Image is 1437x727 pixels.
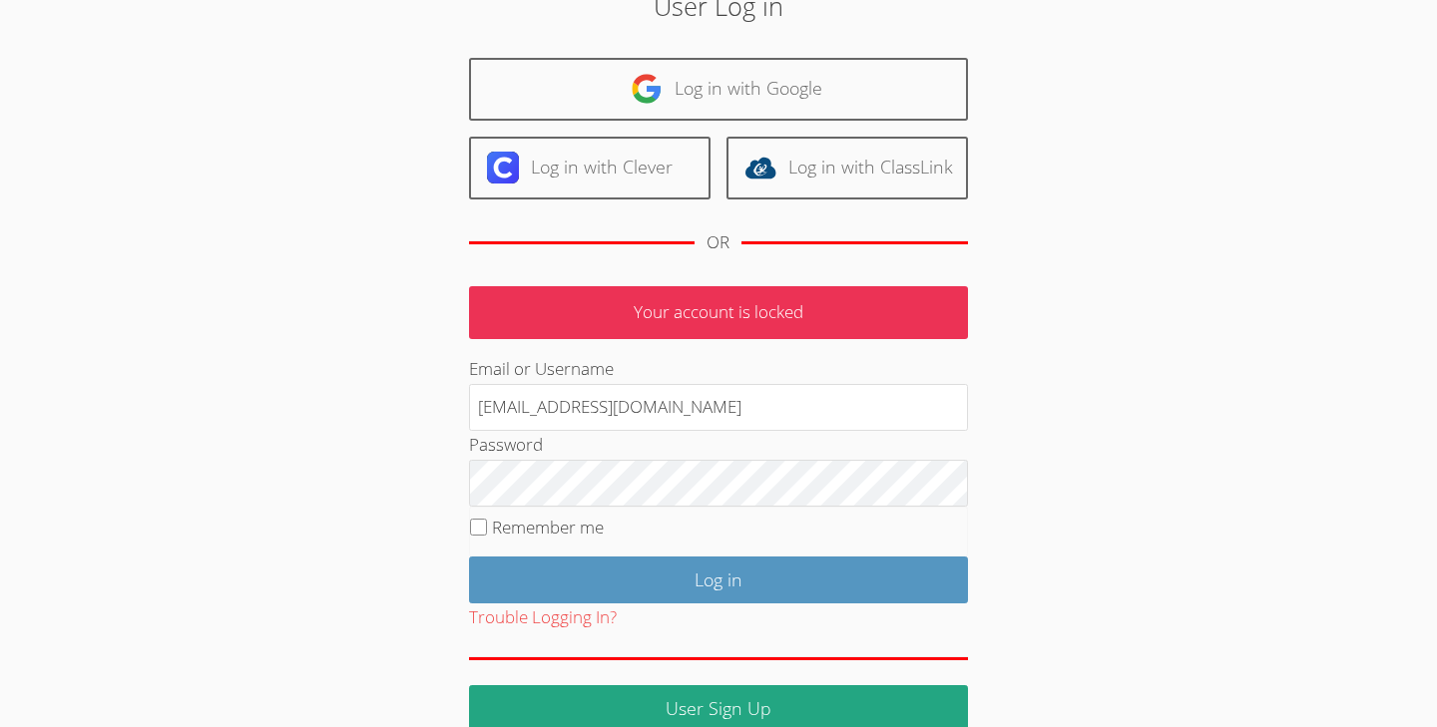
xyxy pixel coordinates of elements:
[744,152,776,183] img: classlink-logo-d6bb404cc1216ec64c9a2012d9dc4662098be43eaf13dc465df04b49fa7ab582.svg
[469,137,711,199] a: Log in with Clever
[469,58,968,121] a: Log in with Google
[707,228,729,257] div: OR
[469,556,968,603] input: Log in
[726,137,968,199] a: Log in with ClassLink
[469,433,543,456] label: Password
[469,603,617,632] button: Trouble Logging In?
[492,516,604,539] label: Remember me
[469,357,614,380] label: Email or Username
[469,286,968,339] p: Your account is locked
[631,73,663,105] img: google-logo-50288ca7cdecda66e5e0955fdab243c47b7ad437acaf1139b6f446037453330a.svg
[487,152,519,183] img: clever-logo-6eab21bc6e7a338710f1a6ff85c0baf02591cd810cc4098c63d3a4b26e2feb20.svg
